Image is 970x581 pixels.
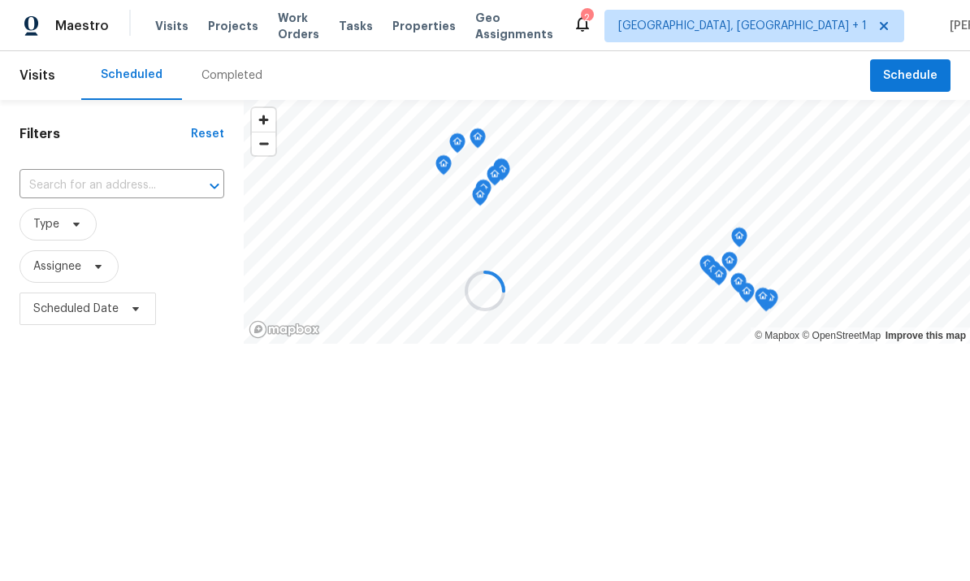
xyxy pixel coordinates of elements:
a: Mapbox [755,330,799,341]
div: 2 [581,10,592,26]
a: Mapbox homepage [249,320,320,339]
a: Improve this map [886,330,966,341]
a: OpenStreetMap [802,330,881,341]
button: Zoom in [252,108,275,132]
button: Zoom out [252,132,275,155]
